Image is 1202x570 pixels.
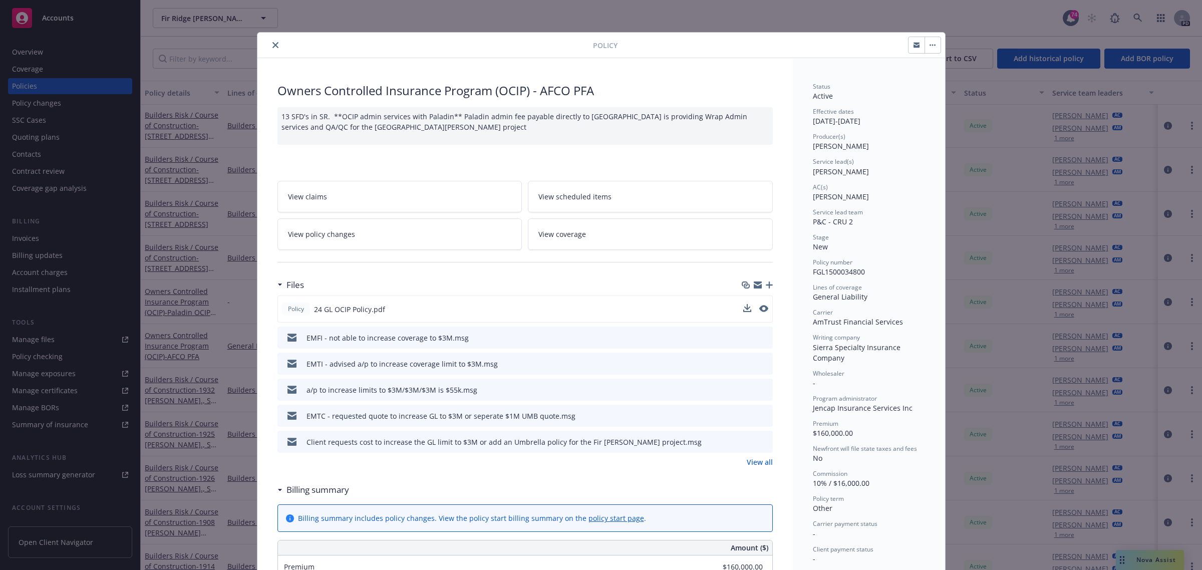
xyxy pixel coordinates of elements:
[743,304,751,315] button: download file
[744,411,752,421] button: download file
[307,385,477,395] div: a/p to increase limits to $3M/$3M/$3M is $55k.msg
[528,218,773,250] a: View coverage
[744,359,752,369] button: download file
[813,317,903,327] span: AmTrust Financial Services
[277,107,773,145] div: 13 SFD's in SR. **OCIP admin services with Paladin** Paladin admin fee payable directly to [GEOGR...
[813,82,830,91] span: Status
[307,437,702,447] div: Client requests cost to increase the GL limit to $3M or add an Umbrella policy for the Fir [PERSO...
[307,333,469,343] div: EMFI - not able to increase coverage to $3M.msg
[307,411,575,421] div: EMTC - requested quote to increase GL to $3M or seperate $1M UMB quote.msg
[813,503,832,513] span: Other
[813,132,845,141] span: Producer(s)
[813,107,925,126] div: [DATE] - [DATE]
[813,444,917,453] span: Newfront will file state taxes and fees
[813,519,877,528] span: Carrier payment status
[760,411,769,421] button: preview file
[813,453,822,463] span: No
[813,545,873,553] span: Client payment status
[277,82,773,99] div: Owners Controlled Insurance Program (OCIP) - AFCO PFA
[731,542,768,553] span: Amount ($)
[813,258,852,266] span: Policy number
[813,333,860,342] span: Writing company
[743,304,751,312] button: download file
[813,419,838,428] span: Premium
[759,305,768,312] button: preview file
[288,191,327,202] span: View claims
[528,181,773,212] a: View scheduled items
[759,304,768,315] button: preview file
[747,457,773,467] a: View all
[307,359,498,369] div: EMTI - advised a/p to increase coverage limit to $3M.msg
[286,483,349,496] h3: Billing summary
[298,513,646,523] div: Billing summary includes policy changes. View the policy start billing summary on the .
[813,469,847,478] span: Commission
[813,233,829,241] span: Stage
[813,192,869,201] span: [PERSON_NAME]
[538,191,612,202] span: View scheduled items
[813,554,815,563] span: -
[269,39,281,51] button: close
[813,478,869,488] span: 10% / $16,000.00
[813,343,903,363] span: Sierra Specialty Insurance Company
[288,229,355,239] span: View policy changes
[813,283,862,292] span: Lines of coverage
[813,167,869,176] span: [PERSON_NAME]
[314,304,385,315] span: 24 GL OCIP Policy.pdf
[286,278,304,292] h3: Files
[813,157,854,166] span: Service lead(s)
[813,107,854,116] span: Effective dates
[538,229,586,239] span: View coverage
[760,385,769,395] button: preview file
[813,208,863,216] span: Service lead team
[813,91,833,101] span: Active
[277,278,304,292] div: Files
[277,483,349,496] div: Billing summary
[588,513,644,523] a: policy start page
[813,308,833,317] span: Carrier
[593,40,618,51] span: Policy
[744,333,752,343] button: download file
[813,141,869,151] span: [PERSON_NAME]
[813,428,853,438] span: $160,000.00
[286,305,306,314] span: Policy
[813,267,865,276] span: FGL1500034800
[277,218,522,250] a: View policy changes
[813,369,844,378] span: Wholesaler
[760,359,769,369] button: preview file
[813,394,877,403] span: Program administrator
[813,494,844,503] span: Policy term
[813,403,913,413] span: Jencap Insurance Services Inc
[760,437,769,447] button: preview file
[744,385,752,395] button: download file
[813,378,815,388] span: -
[813,529,815,538] span: -
[813,292,925,302] div: General Liability
[277,181,522,212] a: View claims
[813,183,828,191] span: AC(s)
[760,333,769,343] button: preview file
[813,242,828,251] span: New
[744,437,752,447] button: download file
[813,217,853,226] span: P&C - CRU 2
